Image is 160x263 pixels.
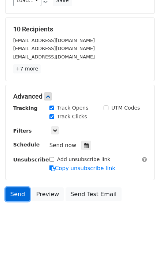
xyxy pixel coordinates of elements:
label: Add unsubscribe link [57,156,111,163]
a: Preview [31,187,64,201]
h5: Advanced [13,92,147,100]
label: Track Opens [57,104,89,112]
a: Copy unsubscribe link [49,165,115,172]
h5: 10 Recipients [13,25,147,33]
strong: Filters [13,128,32,134]
a: Send Test Email [66,187,121,201]
small: [EMAIL_ADDRESS][DOMAIN_NAME] [13,46,95,51]
label: UTM Codes [111,104,140,112]
a: Send [5,187,30,201]
span: Send now [49,142,77,149]
strong: Unsubscribe [13,157,49,163]
iframe: Chat Widget [123,228,160,263]
label: Track Clicks [57,113,87,121]
small: [EMAIL_ADDRESS][DOMAIN_NAME] [13,38,95,43]
strong: Schedule [13,142,40,148]
a: +7 more [13,64,41,73]
strong: Tracking [13,105,38,111]
small: [EMAIL_ADDRESS][DOMAIN_NAME] [13,54,95,60]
